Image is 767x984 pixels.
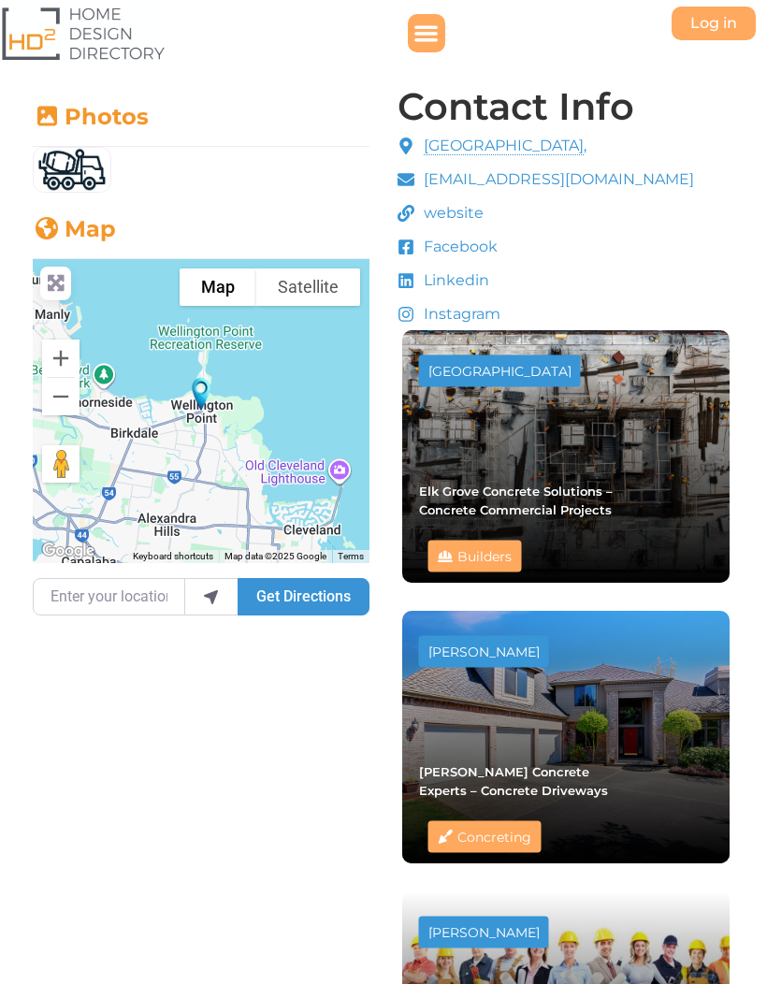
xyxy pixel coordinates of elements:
[690,16,737,31] span: Log in
[419,236,498,258] span: Facebook
[42,445,80,483] button: Drag Pegman onto the map to open Street View
[408,14,446,52] div: Menu Toggle
[419,484,613,517] a: Elk Grove Concrete Solutions – Concrete Commercial Projects
[34,148,110,191] img: Concrete_truck
[457,829,531,846] a: Concreting
[42,378,80,415] button: Zoom out
[238,578,369,615] button: Get Directions
[428,645,540,658] div: [PERSON_NAME]
[338,551,364,561] a: Terms (opens in new tab)
[398,202,694,224] a: website
[419,303,500,326] span: Instagram
[180,268,256,306] button: Show street map
[42,340,80,377] button: Zoom in
[256,268,360,306] button: Show satellite imagery
[457,548,512,565] a: Builders
[419,168,694,191] span: [EMAIL_ADDRESS][DOMAIN_NAME]
[419,764,608,798] a: [PERSON_NAME] Concrete Experts – Concrete Driveways
[419,135,586,157] span: ,
[37,539,99,563] a: Open this area in Google Maps (opens a new window)
[428,365,572,378] div: [GEOGRAPHIC_DATA]
[133,550,213,563] button: Keyboard shortcuts
[33,578,185,615] input: Enter your location
[419,269,489,292] span: Linkedin
[33,215,116,242] a: Map
[37,539,99,563] img: Google
[398,88,634,125] h4: Contact Info
[184,370,218,418] div: Mark's Quality Concreting
[33,103,149,130] a: Photos
[428,926,540,939] div: [PERSON_NAME]
[184,578,239,615] div: use my location
[419,202,484,224] span: website
[672,7,756,40] a: Log in
[398,168,694,191] a: [EMAIL_ADDRESS][DOMAIN_NAME]
[224,551,326,561] span: Map data ©2025 Google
